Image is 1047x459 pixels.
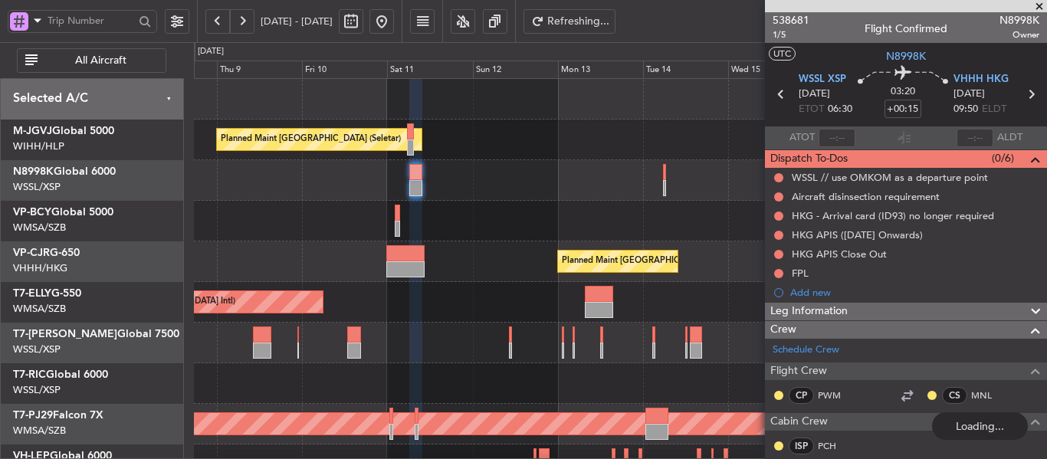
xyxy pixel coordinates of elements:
div: Sat 11 [387,61,472,79]
span: 03:20 [891,84,915,100]
a: WSSL/XSP [13,343,61,356]
a: T7-RICGlobal 6000 [13,369,108,380]
span: (0/6) [992,150,1014,166]
span: WSSL XSP [799,72,846,87]
input: Trip Number [48,9,134,32]
div: CS [942,387,967,404]
div: HKG APIS Close Out [792,248,887,261]
button: UTC [769,47,796,61]
div: Planned Maint [GEOGRAPHIC_DATA] (Seletar) [221,128,401,151]
span: Cabin Crew [770,413,828,431]
span: M-JGVJ [13,126,52,136]
span: Flight Crew [770,362,827,380]
button: All Aircraft [17,48,166,73]
span: ELDT [982,102,1006,117]
a: T7-ELLYG-550 [13,288,81,299]
div: Tue 14 [643,61,728,79]
a: M-JGVJGlobal 5000 [13,126,114,136]
a: VP-BCYGlobal 5000 [13,207,113,218]
div: CP [789,387,814,404]
button: Refreshing... [523,9,615,34]
a: WMSA/SZB [13,302,66,316]
span: 09:50 [953,102,978,117]
span: Owner [999,28,1039,41]
span: T7-[PERSON_NAME] [13,329,117,339]
span: ALDT [997,130,1022,146]
div: Flight Confirmed [865,21,947,37]
div: HKG - Arrival card (ID93) no longer required [792,209,994,222]
span: T7-ELLY [13,288,51,299]
div: Planned Maint [GEOGRAPHIC_DATA] ([GEOGRAPHIC_DATA] Intl) [562,250,818,273]
a: WSSL/XSP [13,383,61,397]
span: Leg Information [770,303,848,320]
a: VHHH/HKG [13,261,67,275]
span: N8998K [13,166,54,177]
span: [DATE] [799,87,830,102]
a: MNL [971,389,1006,402]
a: WMSA/SZB [13,424,66,438]
a: VP-CJRG-650 [13,248,80,258]
span: 1/5 [773,28,809,41]
div: Loading... [932,412,1028,440]
span: ETOT [799,102,824,117]
span: Crew [770,321,796,339]
a: Schedule Crew [773,343,839,358]
div: [DATE] [198,45,224,58]
span: [DATE] - [DATE] [261,15,333,28]
span: N8998K [999,12,1039,28]
div: Thu 9 [217,61,302,79]
span: 538681 [773,12,809,28]
span: T7-PJ29 [13,410,53,421]
span: ATOT [789,130,815,146]
div: Fri 10 [302,61,387,79]
a: PWM [818,389,852,402]
input: --:-- [819,129,855,147]
a: WMSA/SZB [13,221,66,234]
span: VHHH HKG [953,72,1009,87]
a: PCH [818,439,852,453]
div: WSSL // use OMKOM as a departure point [792,171,988,184]
div: ISP [789,438,814,454]
div: HKG APIS ([DATE] Onwards) [792,228,923,241]
a: T7-[PERSON_NAME]Global 7500 [13,329,179,339]
a: T7-PJ29Falcon 7X [13,410,103,421]
span: VP-CJR [13,248,50,258]
span: VP-BCY [13,207,51,218]
a: WIHH/HLP [13,139,64,153]
span: T7-RIC [13,369,46,380]
div: Add new [790,286,1039,299]
div: Mon 13 [558,61,643,79]
span: 06:30 [828,102,852,117]
span: Refreshing... [547,16,610,27]
div: Wed 15 [728,61,813,79]
div: Sun 12 [473,61,558,79]
a: WSSL/XSP [13,180,61,194]
span: [DATE] [953,87,985,102]
div: Aircraft disinsection requirement [792,190,940,203]
span: All Aircraft [41,55,161,66]
a: N8998KGlobal 6000 [13,166,116,177]
span: N8998K [886,48,926,64]
div: FPL [792,267,809,280]
span: Dispatch To-Dos [770,150,848,168]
